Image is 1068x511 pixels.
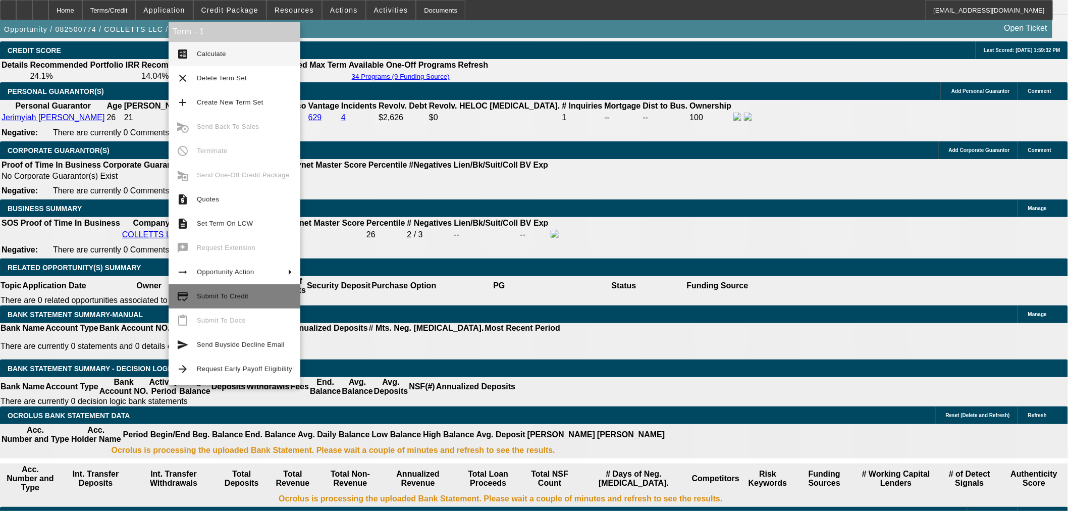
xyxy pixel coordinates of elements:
[366,219,405,227] b: Percentile
[2,128,38,137] b: Negative:
[211,377,246,396] th: Deposits
[287,161,366,169] b: Paynet Master Score
[143,6,185,14] span: Application
[197,50,226,58] span: Calculate
[22,276,86,295] th: Application Date
[409,161,452,169] b: #Negatives
[733,113,741,121] img: facebook-icon.png
[308,101,339,110] b: Vantage
[177,218,189,230] mat-icon: description
[124,101,212,110] b: [PERSON_NAME]. EST
[177,290,189,302] mat-icon: credit_score
[368,323,485,333] th: # Mts. Neg. [MEDICAL_DATA].
[197,365,292,373] span: Request Early Payoff Eligibility
[795,465,853,493] th: Funding Sources
[197,220,253,227] span: Set Term On LCW
[597,425,665,444] th: [PERSON_NAME]
[454,161,518,169] b: Lien/Bk/Suit/Coll
[520,161,548,169] b: BV Exp
[197,98,263,106] span: Create New Term Set
[106,112,123,123] td: 26
[2,186,38,195] b: Negative:
[1,465,60,493] th: Acc. Number and Type
[197,292,248,300] span: Submit To Credit
[53,186,267,195] span: There are currently 0 Comments entered on this opportunity
[373,377,409,396] th: Avg. Deposits
[643,112,688,123] td: --
[604,112,642,123] td: --
[946,413,1010,418] span: Delete all Ocrolus Data and Re-Submit to Ocrolus. Use as a last resort if data is not refreshing.
[8,412,130,420] span: OCROLUS BANK STATEMENT DATA
[177,339,189,351] mat-icon: send
[8,46,61,55] span: CREDIT SCORE
[112,446,555,455] b: Ocrolus is processing the uploaded Bank Statement. Please wait a couple of minutes and refresh to...
[476,425,526,444] th: Avg. Deposit
[437,276,561,295] th: PG
[1028,206,1047,211] span: Manage
[1,60,28,70] th: Details
[177,72,189,84] mat-icon: clear
[1001,465,1067,493] th: Authenticity Score
[2,113,105,122] a: Jerimyiah [PERSON_NAME]
[197,341,285,348] span: Send Buyside Decline Email
[1,160,101,170] th: Proof of Time In Business
[348,60,457,70] th: Available One-Off Programs
[244,425,296,444] th: End. Balance
[133,219,170,227] b: Company
[458,60,489,70] th: Refresh
[285,219,364,227] b: Paynet Master Score
[123,425,191,444] th: Period Begin/End
[179,377,210,396] th: Beg. Balance
[275,6,314,14] span: Resources
[689,112,732,123] td: 100
[149,377,179,396] th: Activity Period
[4,25,278,33] span: Opportunity / 082500774 / COLLETTS LLC / [PERSON_NAME], Jerimyiah
[290,101,306,110] b: Fico
[8,205,82,213] span: BUSINESS SUMMARY
[744,113,752,121] img: linkedin-icon.png
[577,465,690,493] th: # Days of Neg. [MEDICAL_DATA].
[1,425,70,444] th: Acc. Number and Type
[523,465,576,493] th: Sum of the Total NSF Count and Total Overdraft Fee Count from Ocrolus
[366,1,416,20] button: Activities
[268,465,318,493] th: Total Revenue
[1,342,560,351] p: There are currently 0 statements and 0 details entered on this opportunity
[436,377,516,396] th: Annualized Deposits
[267,1,322,20] button: Resources
[378,112,428,123] td: $2,626
[408,377,436,396] th: NSF(#)
[20,218,121,228] th: Proof of Time In Business
[61,465,131,493] th: Int. Transfer Deposits
[2,245,38,254] b: Negative:
[454,229,519,240] td: --
[562,276,686,295] th: Status
[122,230,181,239] a: COLLETTS LLC
[169,22,300,42] div: Term - 1
[136,1,192,20] button: Application
[29,71,140,81] td: 24.1%
[197,195,219,203] span: Quotes
[1000,20,1051,37] a: Open Ticket
[8,87,104,95] span: PERSONAL GUARANTOR(S)
[341,113,346,122] a: 4
[407,219,452,227] b: # Negatives
[527,425,596,444] th: [PERSON_NAME]
[107,101,122,110] b: Age
[99,323,171,333] th: Bank Account NO.
[197,74,247,82] span: Delete Term Set
[330,6,358,14] span: Actions
[132,465,216,493] th: Int. Transfer Withdrawals
[53,128,267,137] span: There are currently 0 Comments entered on this opportunity
[177,363,189,375] mat-icon: arrow_forward
[217,465,267,493] th: Total Deposits
[103,161,183,169] b: Corporate Guarantor
[16,101,91,110] b: Personal Guarantor
[71,425,122,444] th: Acc. Holder Name
[949,147,1010,153] span: Add Corporate Guarantor
[485,323,561,333] th: Most Recent Period
[308,113,322,122] a: 629
[192,425,243,444] th: Beg. Balance
[1028,147,1051,153] span: Comment
[562,101,603,110] b: # Inquiries
[605,101,641,110] b: Mortgage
